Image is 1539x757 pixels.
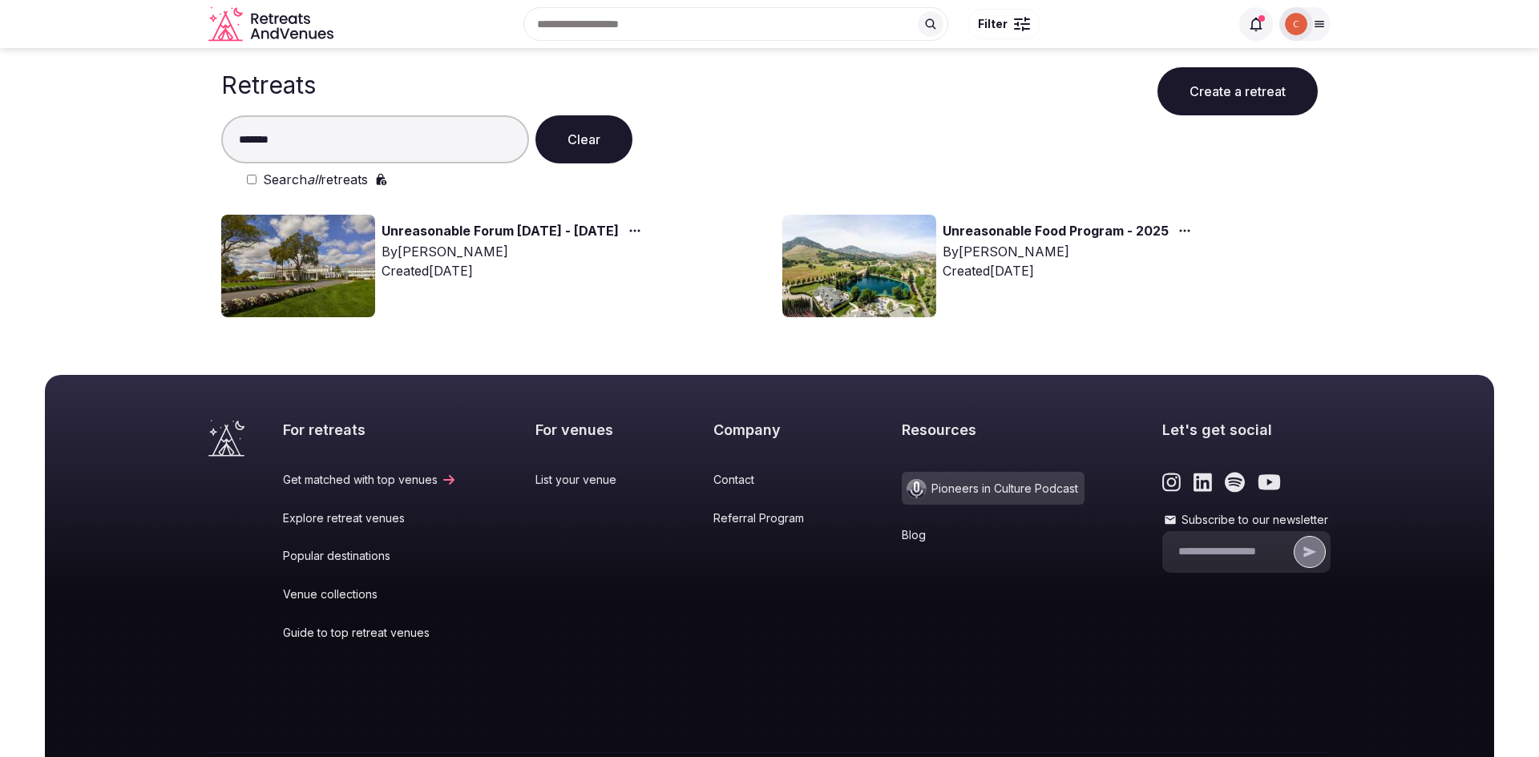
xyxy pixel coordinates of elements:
[283,420,457,440] h2: For retreats
[713,420,823,440] h2: Company
[1225,472,1245,493] a: Link to the retreats and venues Spotify page
[382,242,648,261] div: By [PERSON_NAME]
[782,215,936,317] img: Top retreat image for the retreat: Unreasonable Food Program - 2025
[535,420,636,440] h2: For venues
[221,215,375,317] img: Top retreat image for the retreat: Unreasonable Forum 2026 - 2027
[283,510,457,526] a: Explore retreat venues
[978,16,1008,32] span: Filter
[208,6,337,42] a: Visit the homepage
[1162,512,1331,528] label: Subscribe to our newsletter
[208,6,337,42] svg: Retreats and Venues company logo
[535,472,636,488] a: List your venue
[1157,67,1318,115] button: Create a retreat
[967,9,1040,39] button: Filter
[283,625,457,641] a: Guide to top retreat venues
[713,472,823,488] a: Contact
[263,170,368,189] label: Search retreats
[1194,472,1212,493] a: Link to the retreats and venues LinkedIn page
[713,510,823,526] a: Referral Program
[221,70,316,99] h1: Retreats
[1162,472,1181,493] a: Link to the retreats and venues Instagram page
[943,261,1198,280] div: Created [DATE]
[283,548,457,564] a: Popular destinations
[943,221,1169,242] a: Unreasonable Food Program - 2025
[382,221,619,242] a: Unreasonable Forum [DATE] - [DATE]
[1258,472,1281,493] a: Link to the retreats and venues Youtube page
[902,420,1085,440] h2: Resources
[283,586,457,602] a: Venue collections
[535,115,632,163] button: Clear
[902,527,1085,543] a: Blog
[943,242,1198,261] div: By [PERSON_NAME]
[1162,420,1331,440] h2: Let's get social
[208,420,244,457] a: Visit the homepage
[283,472,457,488] a: Get matched with top venues
[902,472,1085,505] a: Pioneers in Culture Podcast
[382,261,648,280] div: Created [DATE]
[1285,13,1307,35] img: Catalina
[307,171,321,187] em: all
